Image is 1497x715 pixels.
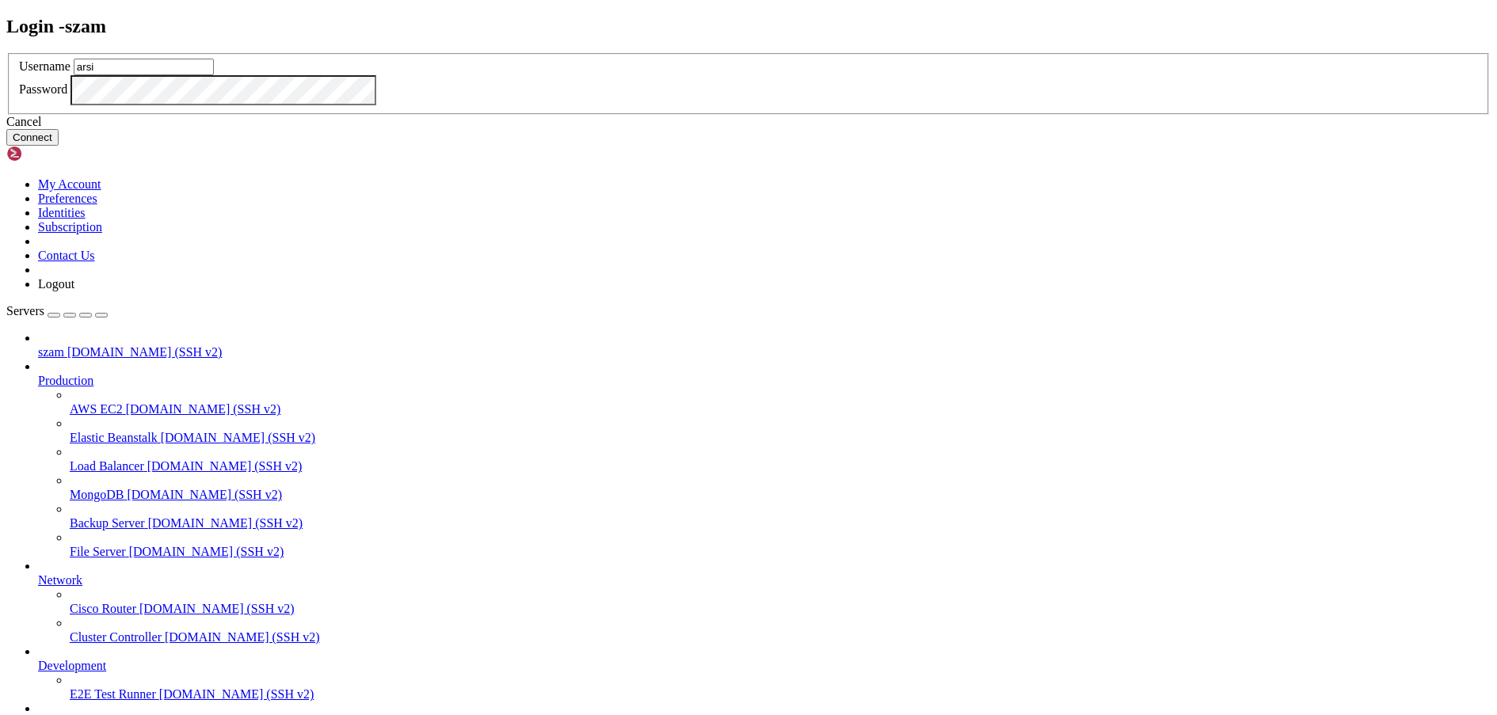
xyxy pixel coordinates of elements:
[67,345,223,359] span: [DOMAIN_NAME] (SSH v2)
[38,345,64,359] span: szam
[70,459,144,473] span: Load Balancer
[38,374,93,387] span: Production
[38,192,97,205] a: Preferences
[38,573,82,587] span: Network
[70,545,126,558] span: File Server
[70,388,1491,416] li: AWS EC2 [DOMAIN_NAME] (SSH v2)
[70,602,1491,616] a: Cisco Router [DOMAIN_NAME] (SSH v2)
[70,687,1491,702] a: E2E Test Runner [DOMAIN_NAME] (SSH v2)
[70,602,136,615] span: Cisco Router
[6,16,1491,37] h2: Login - szam
[38,177,101,191] a: My Account
[70,402,123,416] span: AWS EC2
[127,488,282,501] span: [DOMAIN_NAME] (SSH v2)
[161,431,316,444] span: [DOMAIN_NAME] (SSH v2)
[6,304,44,318] span: Servers
[139,602,295,615] span: [DOMAIN_NAME] (SSH v2)
[70,488,124,501] span: MongoDB
[38,277,74,291] a: Logout
[159,687,314,701] span: [DOMAIN_NAME] (SSH v2)
[6,129,59,146] button: Connect
[70,431,1491,445] a: Elastic Beanstalk [DOMAIN_NAME] (SSH v2)
[38,331,1491,359] li: szam [DOMAIN_NAME] (SSH v2)
[38,573,1491,588] a: Network
[38,559,1491,645] li: Network
[165,630,320,644] span: [DOMAIN_NAME] (SSH v2)
[38,659,106,672] span: Development
[70,502,1491,531] li: Backup Server [DOMAIN_NAME] (SSH v2)
[147,459,303,473] span: [DOMAIN_NAME] (SSH v2)
[126,402,281,416] span: [DOMAIN_NAME] (SSH v2)
[38,359,1491,559] li: Production
[70,630,1491,645] a: Cluster Controller [DOMAIN_NAME] (SSH v2)
[70,459,1491,473] a: Load Balancer [DOMAIN_NAME] (SSH v2)
[70,630,162,644] span: Cluster Controller
[70,402,1491,416] a: AWS EC2 [DOMAIN_NAME] (SSH v2)
[70,545,1491,559] a: File Server [DOMAIN_NAME] (SSH v2)
[70,673,1491,702] li: E2E Test Runner [DOMAIN_NAME] (SSH v2)
[70,588,1491,616] li: Cisco Router [DOMAIN_NAME] (SSH v2)
[6,146,97,162] img: Shellngn
[129,545,284,558] span: [DOMAIN_NAME] (SSH v2)
[38,206,86,219] a: Identities
[70,431,158,444] span: Elastic Beanstalk
[38,374,1491,388] a: Production
[38,645,1491,702] li: Development
[70,416,1491,445] li: Elastic Beanstalk [DOMAIN_NAME] (SSH v2)
[70,531,1491,559] li: File Server [DOMAIN_NAME] (SSH v2)
[70,516,145,530] span: Backup Server
[70,473,1491,502] li: MongoDB [DOMAIN_NAME] (SSH v2)
[70,687,156,701] span: E2E Test Runner
[19,83,67,97] label: Password
[148,516,303,530] span: [DOMAIN_NAME] (SSH v2)
[38,345,1491,359] a: szam [DOMAIN_NAME] (SSH v2)
[70,445,1491,473] li: Load Balancer [DOMAIN_NAME] (SSH v2)
[38,220,102,234] a: Subscription
[6,304,108,318] a: Servers
[38,249,95,262] a: Contact Us
[6,20,13,33] div: (0, 1)
[70,516,1491,531] a: Backup Server [DOMAIN_NAME] (SSH v2)
[70,616,1491,645] li: Cluster Controller [DOMAIN_NAME] (SSH v2)
[19,59,70,73] label: Username
[70,488,1491,502] a: MongoDB [DOMAIN_NAME] (SSH v2)
[6,6,1289,20] x-row: Connecting [DOMAIN_NAME]...
[38,659,1491,673] a: Development
[6,115,1491,129] div: Cancel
